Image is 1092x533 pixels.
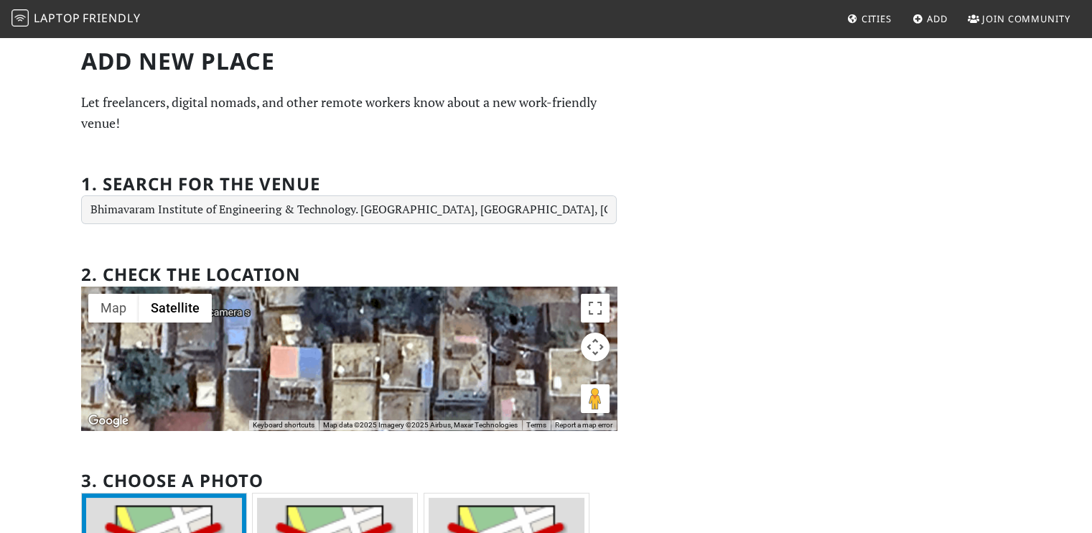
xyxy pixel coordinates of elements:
input: Enter a location [81,195,617,224]
span: Laptop [34,10,80,26]
a: Open this area in Google Maps (opens a new window) [85,412,132,430]
span: Join Community [982,12,1070,25]
span: Friendly [83,10,140,26]
h2: 3. Choose a photo [81,471,263,491]
button: Drag Pegman onto the map to open Street View [581,384,610,413]
button: Toggle fullscreen view [581,294,610,323]
a: Cities [841,6,897,32]
a: Join Community [962,6,1076,32]
a: Report a map error [555,421,612,429]
h2: 1. Search for the venue [81,174,320,195]
button: Show street map [88,294,139,323]
h2: 2. Check the location [81,264,301,285]
span: Map data ©2025 Imagery ©2025 Airbus, Maxar Technologies [323,421,518,429]
img: Google [85,412,132,430]
p: Let freelancers, digital nomads, and other remote workers know about a new work-friendly venue! [81,92,617,134]
a: Terms (opens in new tab) [526,421,546,429]
span: Add [927,12,948,25]
button: Keyboard shortcuts [253,420,314,430]
span: Cities [862,12,892,25]
a: LaptopFriendly LaptopFriendly [11,6,141,32]
button: Map camera controls [581,333,610,361]
label: If you are a human, ignore this field [81,157,125,281]
a: Add [907,6,953,32]
img: LaptopFriendly [11,9,29,27]
button: Show satellite imagery [139,294,212,323]
h1: Add new Place [81,47,617,75]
